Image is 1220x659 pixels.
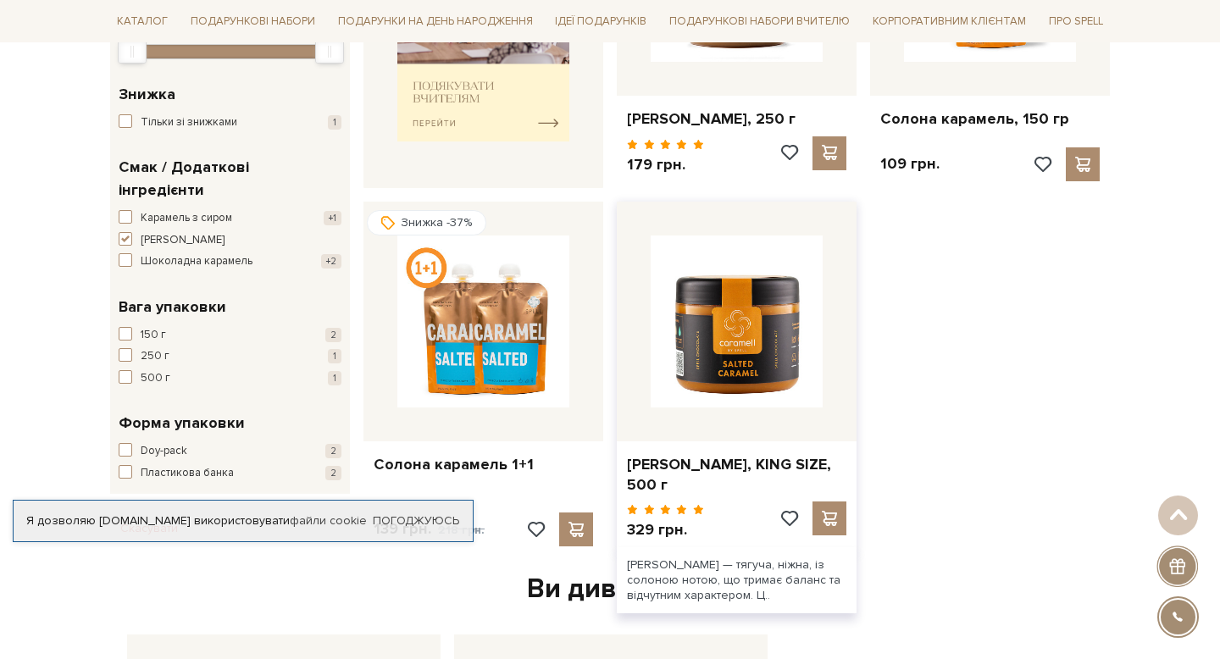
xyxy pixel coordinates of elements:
a: Солона карамель 1+1 [374,455,593,474]
span: Смак / Додаткові інгредієнти [119,156,337,202]
button: Пластикова банка 2 [119,465,341,482]
p: 329 грн. [627,520,704,540]
a: Про Spell [1042,8,1110,35]
span: 2 [325,466,341,480]
a: Подарунки на День народження [331,8,540,35]
div: Min [118,40,147,64]
span: 250 г [141,348,169,365]
span: +2 [321,254,341,269]
button: 500 г 1 [119,370,341,387]
span: Doy-pack [141,443,187,460]
button: Doy-pack 2 [119,443,341,460]
span: [PERSON_NAME] [141,232,225,249]
p: 179 грн. [627,155,704,174]
img: Солона карамель 1+1 [397,235,569,407]
div: Я дозволяю [DOMAIN_NAME] використовувати [14,513,473,529]
div: Знижка -37% [367,210,486,235]
button: 150 г 2 [119,327,341,344]
div: Max [315,40,344,64]
span: 1 [328,371,341,385]
button: Тільки зі знижками 1 [119,114,341,131]
span: Карамель з сиром [141,210,232,227]
span: 500 г [141,370,170,387]
span: Шоколадна карамель [141,253,252,270]
a: Солона карамель, 150 гр [880,109,1100,129]
span: 150 г [141,327,166,344]
span: Знижка [119,83,175,106]
a: Подарункові набори [184,8,322,35]
a: Каталог [110,8,175,35]
span: Тільки зі знижками [141,114,237,131]
a: Корпоративним клієнтам [866,8,1033,35]
a: Погоджуюсь [373,513,459,529]
a: [PERSON_NAME], 250 г [627,109,846,129]
span: Вага упаковки [119,296,226,318]
a: Ідеї подарунків [548,8,653,35]
span: Форма упаковки [119,412,245,435]
button: Карамель з сиром +1 [119,210,341,227]
span: Пластикова банка [141,465,234,482]
button: [PERSON_NAME] [119,232,341,249]
span: 2 [325,444,341,458]
img: Солона карамель, KING SIZE, 500 г [651,235,823,407]
a: [PERSON_NAME], KING SIZE, 500 г [627,455,846,495]
a: Подарункові набори Вчителю [663,7,857,36]
span: 2 [325,328,341,342]
p: 109 грн. [880,154,940,174]
button: Шоколадна карамель +2 [119,253,341,270]
span: +1 [324,211,341,225]
span: 1 [328,349,341,363]
div: Ви дивились [120,572,1100,607]
button: 250 г 1 [119,348,341,365]
span: 1 [328,115,341,130]
div: [PERSON_NAME] — тягуча, ніжна, із солоною нотою, що тримає баланс та відчутним характером. Ц.. [617,547,857,614]
a: файли cookie [290,513,367,528]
